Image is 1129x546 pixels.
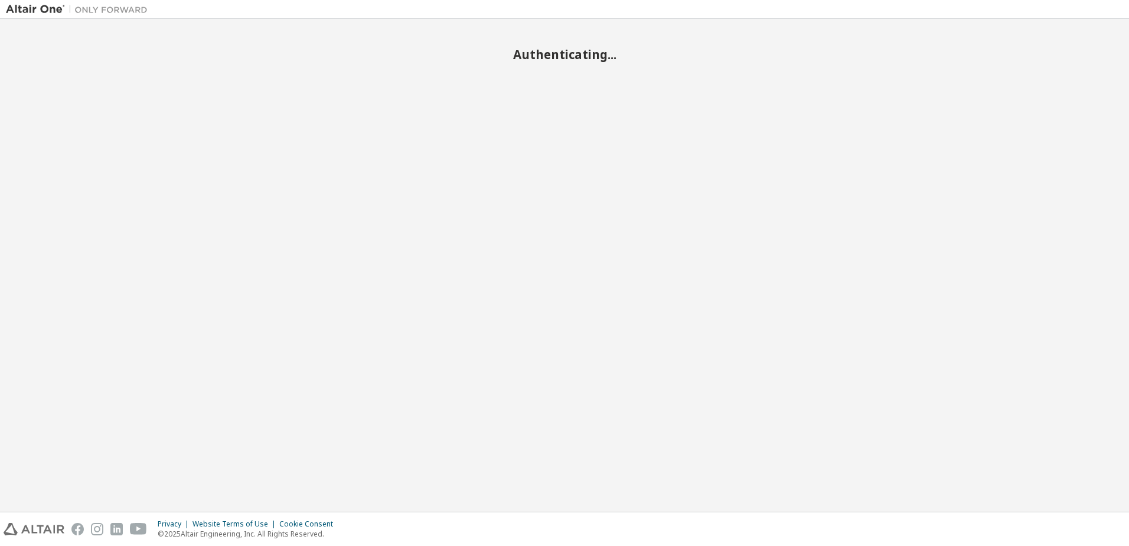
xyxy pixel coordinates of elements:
[279,519,340,529] div: Cookie Consent
[110,523,123,535] img: linkedin.svg
[130,523,147,535] img: youtube.svg
[4,523,64,535] img: altair_logo.svg
[192,519,279,529] div: Website Terms of Use
[6,47,1123,62] h2: Authenticating...
[158,519,192,529] div: Privacy
[158,529,340,539] p: © 2025 Altair Engineering, Inc. All Rights Reserved.
[71,523,84,535] img: facebook.svg
[91,523,103,535] img: instagram.svg
[6,4,154,15] img: Altair One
